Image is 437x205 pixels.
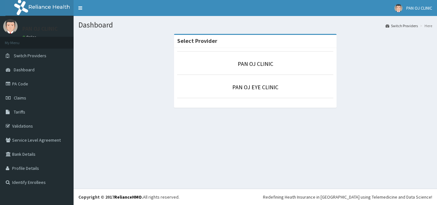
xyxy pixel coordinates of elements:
[177,37,217,44] strong: Select Provider
[14,67,35,73] span: Dashboard
[14,109,25,115] span: Tariffs
[78,21,432,29] h1: Dashboard
[3,19,18,34] img: User Image
[418,23,432,28] li: Here
[406,5,432,11] span: PAN OJ CLINIC
[238,60,273,67] a: PAN OJ CLINIC
[22,26,58,32] p: PAN OJ CLINIC
[385,23,418,28] a: Switch Providers
[22,35,38,39] a: Online
[232,83,278,91] a: PAN OJ EYE CLINIC
[114,194,142,200] a: RelianceHMO
[78,194,143,200] strong: Copyright © 2017 .
[394,4,402,12] img: User Image
[14,53,46,59] span: Switch Providers
[74,189,437,205] footer: All rights reserved.
[263,194,432,200] div: Redefining Heath Insurance in [GEOGRAPHIC_DATA] using Telemedicine and Data Science!
[14,95,26,101] span: Claims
